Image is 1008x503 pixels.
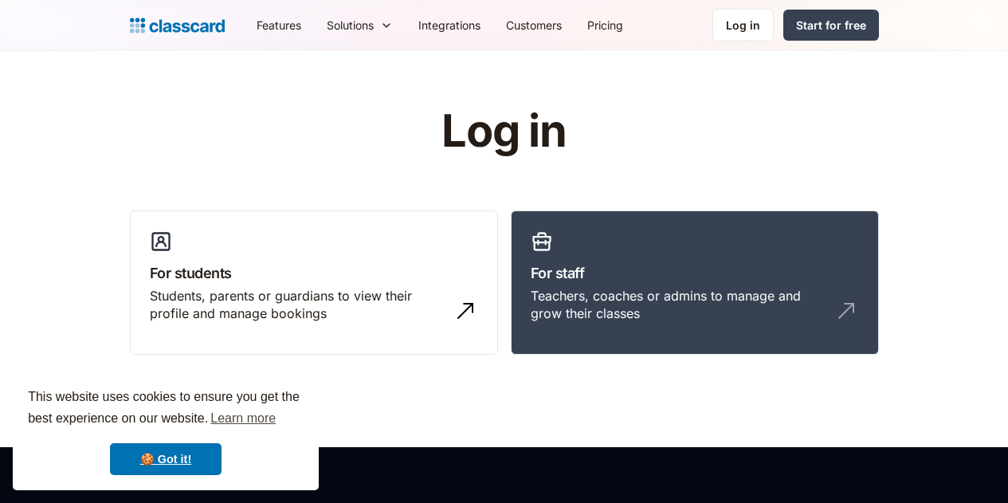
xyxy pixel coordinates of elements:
div: Solutions [327,17,374,33]
a: Log in [712,9,774,41]
a: For studentsStudents, parents or guardians to view their profile and manage bookings [130,210,498,356]
a: Integrations [406,7,493,43]
a: Customers [493,7,575,43]
a: Start for free [783,10,879,41]
span: This website uses cookies to ensure you get the best experience on our website. [28,387,304,430]
div: Students, parents or guardians to view their profile and manage bookings [150,287,446,323]
div: Solutions [314,7,406,43]
div: Log in [726,17,760,33]
div: Teachers, coaches or admins to manage and grow their classes [531,287,827,323]
a: dismiss cookie message [110,443,222,475]
h1: Log in [251,107,757,156]
h3: For staff [531,262,859,284]
a: Features [244,7,314,43]
a: Pricing [575,7,636,43]
div: cookieconsent [13,372,319,490]
h3: For students [150,262,478,284]
a: For staffTeachers, coaches or admins to manage and grow their classes [511,210,879,356]
div: Start for free [796,17,866,33]
a: home [130,14,225,37]
a: learn more about cookies [208,407,278,430]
